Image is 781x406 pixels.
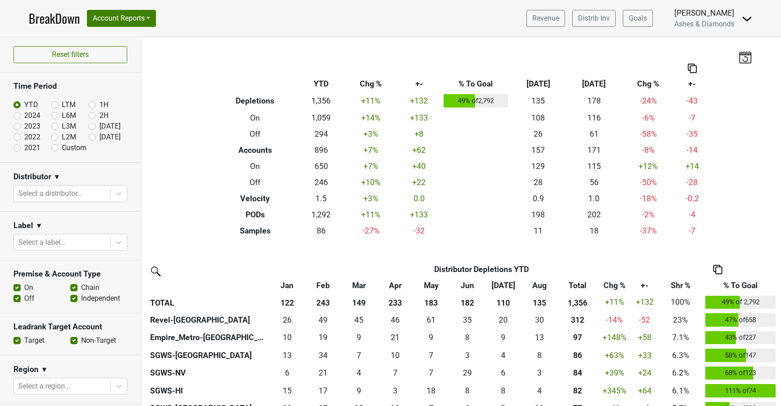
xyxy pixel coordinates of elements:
[305,364,341,382] td: 21.083
[658,329,703,347] td: 7.1%
[674,76,710,92] th: +-
[212,223,298,239] th: Samples
[377,294,413,311] th: 233
[488,332,519,343] div: 9
[413,294,449,311] th: 183
[523,314,555,326] div: 30
[633,367,656,379] div: +24
[658,364,703,382] td: 6.2%
[488,385,519,397] div: 8
[674,174,710,190] td: -28
[341,294,377,311] th: 149
[523,350,555,361] div: 8
[566,110,622,126] td: 116
[379,332,411,343] div: 21
[688,64,697,73] img: Copy to clipboard
[510,92,566,110] td: 135
[572,10,616,27] a: Distrib Inv
[598,364,631,382] td: +39 %
[212,190,298,207] th: Velocity
[269,329,305,347] td: 9.5
[13,82,127,91] h3: Time Period
[449,294,485,311] th: 182
[377,382,413,400] td: 2.916
[674,142,710,158] td: -14
[636,298,654,307] span: +132
[523,385,555,397] div: 4
[377,346,413,364] td: 10.251
[24,293,35,304] label: Off
[415,314,447,326] div: 61
[622,110,674,126] td: -6 %
[485,382,521,400] td: 8.334
[674,126,710,142] td: -35
[510,110,566,126] td: 108
[415,332,447,343] div: 9
[24,143,40,153] label: 2021
[397,110,441,126] td: +133
[510,126,566,142] td: 26
[41,364,48,375] span: ▼
[510,190,566,207] td: 0.9
[742,13,752,24] img: Dropdown Menu
[658,346,703,364] td: 6.3%
[622,92,674,110] td: -24 %
[87,10,156,27] button: Account Reports
[566,223,622,239] td: 18
[24,121,40,132] label: 2023
[598,277,631,294] th: Chg %: activate to sort column ascending
[148,346,269,364] th: SGWS-[GEOGRAPHIC_DATA]
[298,190,345,207] td: 1.5
[99,110,108,121] label: 2H
[557,311,598,329] th: 311.834
[658,311,703,329] td: 23%
[449,277,485,294] th: Jun: activate to sort column ascending
[521,382,557,400] td: 4.167
[449,364,485,382] td: 29.25
[345,223,397,239] td: -27 %
[521,329,557,347] td: 12.75
[271,350,303,361] div: 13
[674,190,710,207] td: -0.2
[415,385,447,397] div: 18
[485,329,521,347] td: 8.5
[622,126,674,142] td: -58 %
[622,158,674,174] td: +12 %
[485,311,521,329] td: 20.25
[62,121,76,132] label: L3M
[212,110,298,126] th: On
[81,335,116,346] label: Non-Target
[658,294,703,311] td: 100%
[560,367,596,379] div: 84
[379,385,411,397] div: 3
[413,346,449,364] td: 6.748
[622,190,674,207] td: -18 %
[566,158,622,174] td: 115
[674,223,710,239] td: -7
[397,223,441,239] td: -32
[345,190,397,207] td: +3 %
[449,382,485,400] td: 8
[212,174,298,190] th: Off
[305,311,341,329] td: 49.083
[379,350,411,361] div: 10
[271,385,303,397] div: 15
[488,350,519,361] div: 4
[377,364,413,382] td: 7.083
[622,76,674,92] th: Chg %
[488,314,519,326] div: 20
[485,277,521,294] th: Jul: activate to sort column ascending
[557,329,598,347] th: 96.916
[377,329,413,347] td: 21
[343,332,375,343] div: 9
[13,365,39,374] h3: Region
[341,311,377,329] td: 45
[343,314,375,326] div: 45
[557,346,598,364] th: 85.646
[557,277,598,294] th: Total: activate to sort column ascending
[305,346,341,364] td: 34.156
[24,110,40,121] label: 2024
[269,382,305,400] td: 14.583
[307,385,339,397] div: 17
[521,294,557,311] th: 135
